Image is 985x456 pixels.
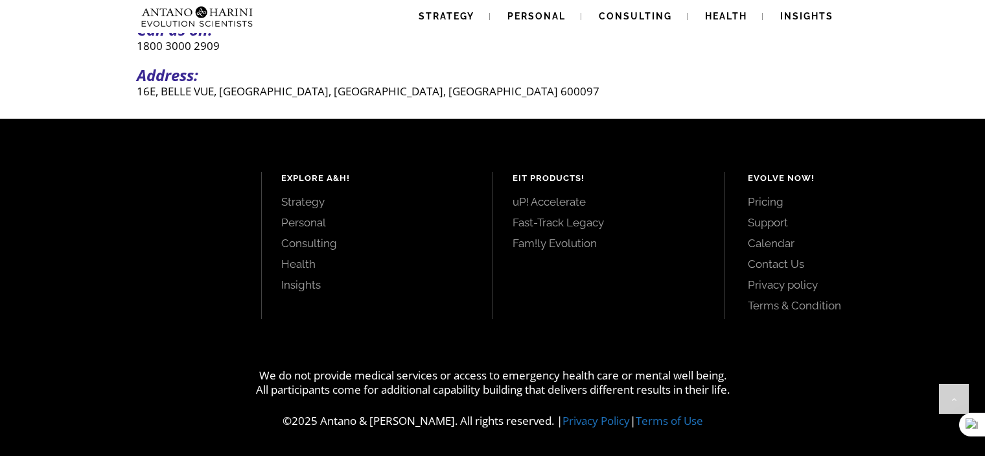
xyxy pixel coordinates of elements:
[513,236,705,250] a: Fam!ly Evolution
[748,215,956,230] a: Support
[419,11,474,21] span: Strategy
[281,215,474,230] a: Personal
[137,64,198,86] strong: Address:
[281,172,474,185] h4: Explore A&H!
[507,11,566,21] span: Personal
[562,413,630,428] a: Privacy Policy
[137,38,848,53] p: 1800 3000 2909
[748,172,956,185] h4: Evolve Now!
[513,215,705,230] a: Fast-Track Legacy
[748,195,956,209] a: Pricing
[281,257,474,271] a: Health
[599,11,672,21] span: Consulting
[705,11,747,21] span: Health
[281,278,474,292] a: Insights
[780,11,833,21] span: Insights
[513,172,705,185] h4: EIT Products!
[281,236,474,250] a: Consulting
[748,236,956,250] a: Calendar
[748,278,956,292] a: Privacy policy
[281,195,474,209] a: Strategy
[513,195,705,209] a: uP! Accelerate
[748,298,956,313] a: Terms & Condition
[748,257,956,271] a: Contact Us
[137,84,848,99] p: 16E, BELLE VUE, [GEOGRAPHIC_DATA], [GEOGRAPHIC_DATA], [GEOGRAPHIC_DATA] 600097
[636,413,703,428] a: Terms of Use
